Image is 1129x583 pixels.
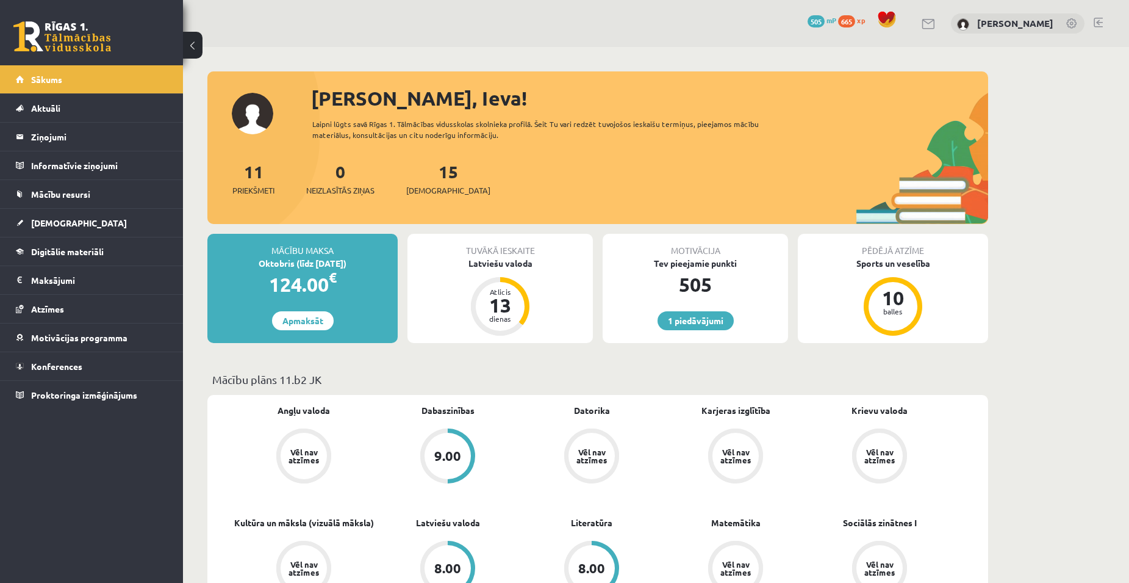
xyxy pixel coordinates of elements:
[16,381,168,409] a: Proktoringa izmēģinājums
[407,257,593,270] div: Latviešu valoda
[808,429,952,486] a: Vēl nav atzīmes
[977,17,1053,29] a: [PERSON_NAME]
[406,161,490,197] a: 15[DEMOGRAPHIC_DATA]
[719,560,753,576] div: Vēl nav atzīmes
[31,189,90,200] span: Mācību resursi
[719,448,753,464] div: Vēl nav atzīmes
[31,266,168,294] legend: Maksājumi
[482,315,518,322] div: dienas
[16,94,168,122] a: Aktuāli
[212,371,983,388] p: Mācību plāns 11.b2 JK
[851,404,908,417] a: Krievu valoda
[711,516,761,529] a: Matemātika
[658,311,734,330] a: 1 piedāvājumi
[603,270,788,299] div: 505
[862,448,897,464] div: Vēl nav atzīmes
[862,560,897,576] div: Vēl nav atzīmes
[16,209,168,237] a: [DEMOGRAPHIC_DATA]
[406,184,490,197] span: [DEMOGRAPHIC_DATA]
[701,404,770,417] a: Karjeras izglītība
[31,217,127,228] span: [DEMOGRAPHIC_DATA]
[838,15,871,25] a: 665 xp
[31,246,104,257] span: Digitālie materiāli
[16,237,168,266] a: Digitālie materiāli
[311,84,988,113] div: [PERSON_NAME], Ieva!
[31,74,62,85] span: Sākums
[798,234,988,257] div: Pēdējā atzīme
[826,15,836,25] span: mP
[232,161,274,197] a: 11Priekšmeti
[843,516,917,529] a: Sociālās zinātnes I
[482,295,518,315] div: 13
[312,118,781,140] div: Laipni lūgts savā Rīgas 1. Tālmācības vidusskolas skolnieka profilā. Šeit Tu vari redzēt tuvojošo...
[571,516,612,529] a: Literatūra
[875,288,911,308] div: 10
[957,18,969,31] img: Ieva Krūmiņa
[603,257,788,270] div: Tev pieejamie punkti
[16,180,168,208] a: Mācību resursi
[16,65,168,93] a: Sākums
[376,429,520,486] a: 9.00
[31,303,64,314] span: Atzīmes
[16,352,168,380] a: Konferences
[272,311,334,330] a: Apmaksāt
[575,448,609,464] div: Vēl nav atzīmes
[31,389,137,400] span: Proktoringa izmēģinājums
[421,404,475,417] a: Dabaszinības
[16,324,168,352] a: Motivācijas programma
[520,429,664,486] a: Vēl nav atzīmes
[207,234,398,257] div: Mācību maksa
[664,429,808,486] a: Vēl nav atzīmes
[838,15,855,27] span: 665
[16,295,168,323] a: Atzīmes
[603,234,788,257] div: Motivācija
[875,308,911,315] div: balles
[232,184,274,197] span: Priekšmeti
[31,361,82,372] span: Konferences
[434,449,461,463] div: 9.00
[578,562,605,575] div: 8.00
[808,15,836,25] a: 505 mP
[407,257,593,338] a: Latviešu valoda Atlicis 13 dienas
[798,257,988,338] a: Sports un veselība 10 balles
[16,266,168,294] a: Maksājumi
[482,288,518,295] div: Atlicis
[287,448,321,464] div: Vēl nav atzīmes
[287,560,321,576] div: Vēl nav atzīmes
[857,15,865,25] span: xp
[574,404,610,417] a: Datorika
[207,270,398,299] div: 124.00
[13,21,111,52] a: Rīgas 1. Tālmācības vidusskola
[306,184,375,197] span: Neizlasītās ziņas
[407,234,593,257] div: Tuvākā ieskaite
[31,123,168,151] legend: Ziņojumi
[278,404,330,417] a: Angļu valoda
[16,123,168,151] a: Ziņojumi
[434,562,461,575] div: 8.00
[207,257,398,270] div: Oktobris (līdz [DATE])
[31,332,127,343] span: Motivācijas programma
[31,103,60,114] span: Aktuāli
[808,15,825,27] span: 505
[31,151,168,179] legend: Informatīvie ziņojumi
[232,429,376,486] a: Vēl nav atzīmes
[416,516,480,529] a: Latviešu valoda
[306,161,375,197] a: 0Neizlasītās ziņas
[16,151,168,179] a: Informatīvie ziņojumi
[329,269,337,286] span: €
[234,516,374,529] a: Kultūra un māksla (vizuālā māksla)
[798,257,988,270] div: Sports un veselība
